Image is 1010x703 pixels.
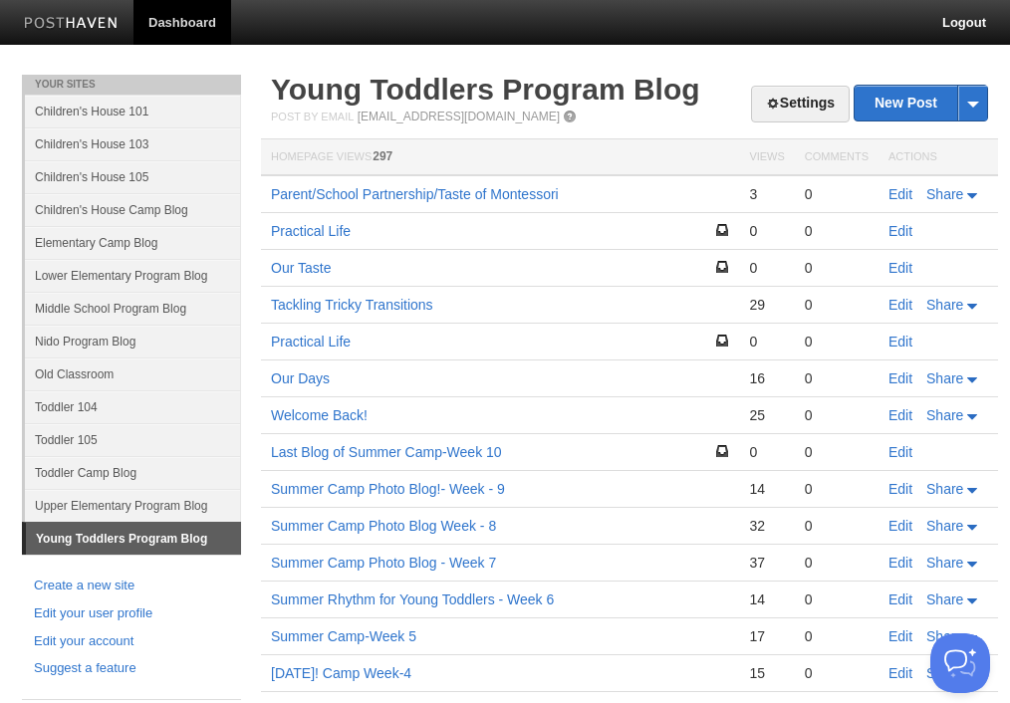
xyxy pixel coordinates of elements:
[271,223,351,239] a: Practical Life
[749,406,784,424] div: 25
[805,296,869,314] div: 0
[930,633,990,693] iframe: Help Scout Beacon - Open
[749,554,784,572] div: 37
[805,443,869,461] div: 0
[34,631,229,652] a: Edit your account
[888,186,912,202] a: Edit
[271,591,554,607] a: Summer Rhythm for Young Toddlers - Week 6
[749,296,784,314] div: 29
[926,370,963,386] span: Share
[25,423,241,456] a: Toddler 105
[749,590,784,608] div: 14
[805,406,869,424] div: 0
[888,665,912,681] a: Edit
[805,554,869,572] div: 0
[805,664,869,682] div: 0
[805,333,869,351] div: 0
[271,186,559,202] a: Parent/School Partnership/Taste of Montessori
[25,259,241,292] a: Lower Elementary Program Blog
[26,523,241,555] a: Young Toddlers Program Blog
[888,334,912,350] a: Edit
[25,325,241,357] a: Nido Program Blog
[271,260,331,276] a: Our Taste
[271,628,416,644] a: Summer Camp-Week 5
[271,73,700,106] a: Young Toddlers Program Blog
[271,111,354,122] span: Post by Email
[25,357,241,390] a: Old Classroom
[24,17,119,32] img: Posthaven-bar
[805,369,869,387] div: 0
[855,86,987,120] a: New Post
[271,407,368,423] a: Welcome Back!
[888,370,912,386] a: Edit
[373,149,392,163] span: 297
[749,222,784,240] div: 0
[926,555,963,571] span: Share
[805,259,869,277] div: 0
[25,95,241,127] a: Children's House 101
[926,407,963,423] span: Share
[805,627,869,645] div: 0
[358,110,560,123] a: [EMAIL_ADDRESS][DOMAIN_NAME]
[261,139,739,176] th: Homepage Views
[271,665,411,681] a: [DATE]! Camp Week-4
[749,627,784,645] div: 17
[888,591,912,607] a: Edit
[795,139,879,176] th: Comments
[34,658,229,679] a: Suggest a feature
[749,333,784,351] div: 0
[888,223,912,239] a: Edit
[749,369,784,387] div: 16
[879,139,998,176] th: Actions
[888,260,912,276] a: Edit
[888,297,912,313] a: Edit
[271,444,502,460] a: Last Blog of Summer Camp-Week 10
[805,222,869,240] div: 0
[749,480,784,498] div: 14
[926,518,963,534] span: Share
[888,407,912,423] a: Edit
[271,370,330,386] a: Our Days
[25,127,241,160] a: Children's House 103
[888,518,912,534] a: Edit
[25,160,241,193] a: Children's House 105
[749,185,784,203] div: 3
[926,186,963,202] span: Share
[25,292,241,325] a: Middle School Program Blog
[749,259,784,277] div: 0
[805,480,869,498] div: 0
[926,297,963,313] span: Share
[25,193,241,226] a: Children's House Camp Blog
[271,555,496,571] a: Summer Camp Photo Blog - Week 7
[25,489,241,522] a: Upper Elementary Program Blog
[749,517,784,535] div: 32
[25,390,241,423] a: Toddler 104
[749,443,784,461] div: 0
[25,226,241,259] a: Elementary Camp Blog
[888,555,912,571] a: Edit
[805,517,869,535] div: 0
[749,664,784,682] div: 15
[926,665,963,681] span: Share
[739,139,794,176] th: Views
[34,603,229,624] a: Edit your user profile
[271,518,496,534] a: Summer Camp Photo Blog Week - 8
[926,591,963,607] span: Share
[888,628,912,644] a: Edit
[22,75,241,95] li: Your Sites
[271,481,505,497] a: Summer Camp Photo Blog!- Week - 9
[926,628,963,644] span: Share
[271,334,351,350] a: Practical Life
[271,297,433,313] a: Tackling Tricky Transitions
[751,86,850,122] a: Settings
[34,576,229,596] a: Create a new site
[25,456,241,489] a: Toddler Camp Blog
[888,444,912,460] a: Edit
[805,185,869,203] div: 0
[805,590,869,608] div: 0
[926,481,963,497] span: Share
[888,481,912,497] a: Edit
